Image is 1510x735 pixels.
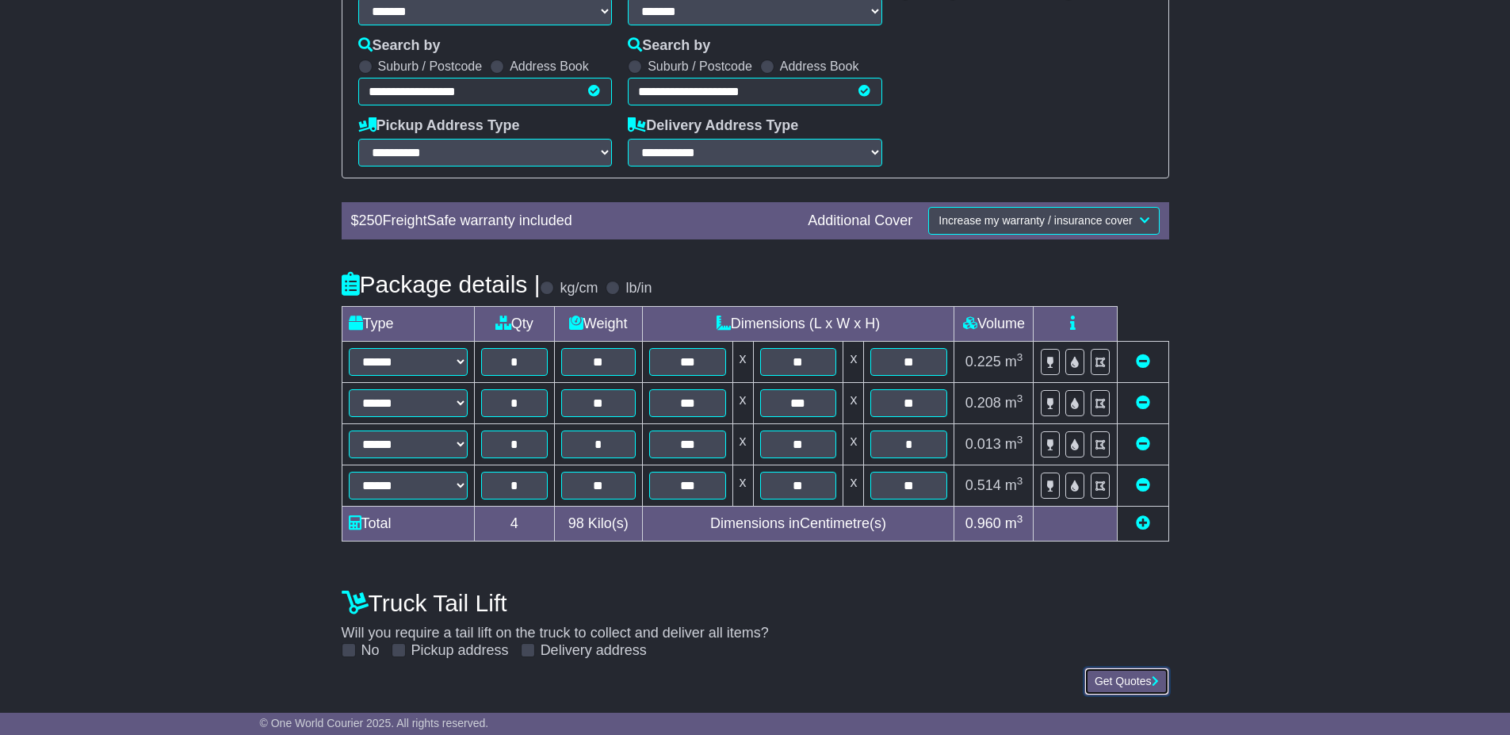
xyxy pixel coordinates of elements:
span: 0.208 [965,395,1001,411]
label: Search by [628,37,710,55]
label: lb/in [625,280,652,297]
span: 0.960 [965,515,1001,531]
span: 250 [359,212,383,228]
span: Increase my warranty / insurance cover [938,214,1132,227]
td: x [843,341,864,382]
td: Dimensions (L x W x H) [642,306,954,341]
td: Type [342,306,474,341]
a: Remove this item [1136,477,1150,493]
a: Remove this item [1136,395,1150,411]
td: x [732,382,753,423]
label: Search by [358,37,441,55]
label: Delivery address [541,642,647,660]
a: Add new item [1136,515,1150,531]
label: Suburb / Postcode [648,59,752,74]
td: Volume [954,306,1034,341]
td: Dimensions in Centimetre(s) [642,506,954,541]
sup: 3 [1017,513,1023,525]
span: 0.514 [965,477,1001,493]
label: Delivery Address Type [628,117,798,135]
label: Address Book [510,59,589,74]
td: x [843,423,864,465]
div: $ FreightSafe warranty included [343,212,801,230]
td: x [732,423,753,465]
td: Total [342,506,474,541]
td: x [843,465,864,506]
label: No [361,642,380,660]
span: 98 [568,515,584,531]
td: x [843,382,864,423]
sup: 3 [1017,475,1023,487]
span: 0.013 [965,436,1001,452]
span: m [1005,515,1023,531]
td: Kilo(s) [554,506,642,541]
label: kg/cm [560,280,598,297]
span: m [1005,477,1023,493]
div: Will you require a tail lift on the truck to collect and deliver all items? [334,582,1177,660]
td: x [732,465,753,506]
a: Remove this item [1136,354,1150,369]
sup: 3 [1017,392,1023,404]
label: Suburb / Postcode [378,59,483,74]
span: © One World Courier 2025. All rights reserved. [260,717,489,729]
h4: Package details | [342,271,541,297]
td: x [732,341,753,382]
td: 4 [474,506,554,541]
div: Additional Cover [800,212,920,230]
td: Qty [474,306,554,341]
button: Increase my warranty / insurance cover [928,207,1159,235]
button: Get Quotes [1084,668,1169,695]
a: Remove this item [1136,436,1150,452]
h4: Truck Tail Lift [342,590,1169,616]
span: 0.225 [965,354,1001,369]
label: Pickup Address Type [358,117,520,135]
label: Pickup address [411,642,509,660]
span: m [1005,395,1023,411]
label: Address Book [780,59,859,74]
sup: 3 [1017,434,1023,446]
sup: 3 [1017,351,1023,363]
span: m [1005,354,1023,369]
td: Weight [554,306,642,341]
span: m [1005,436,1023,452]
